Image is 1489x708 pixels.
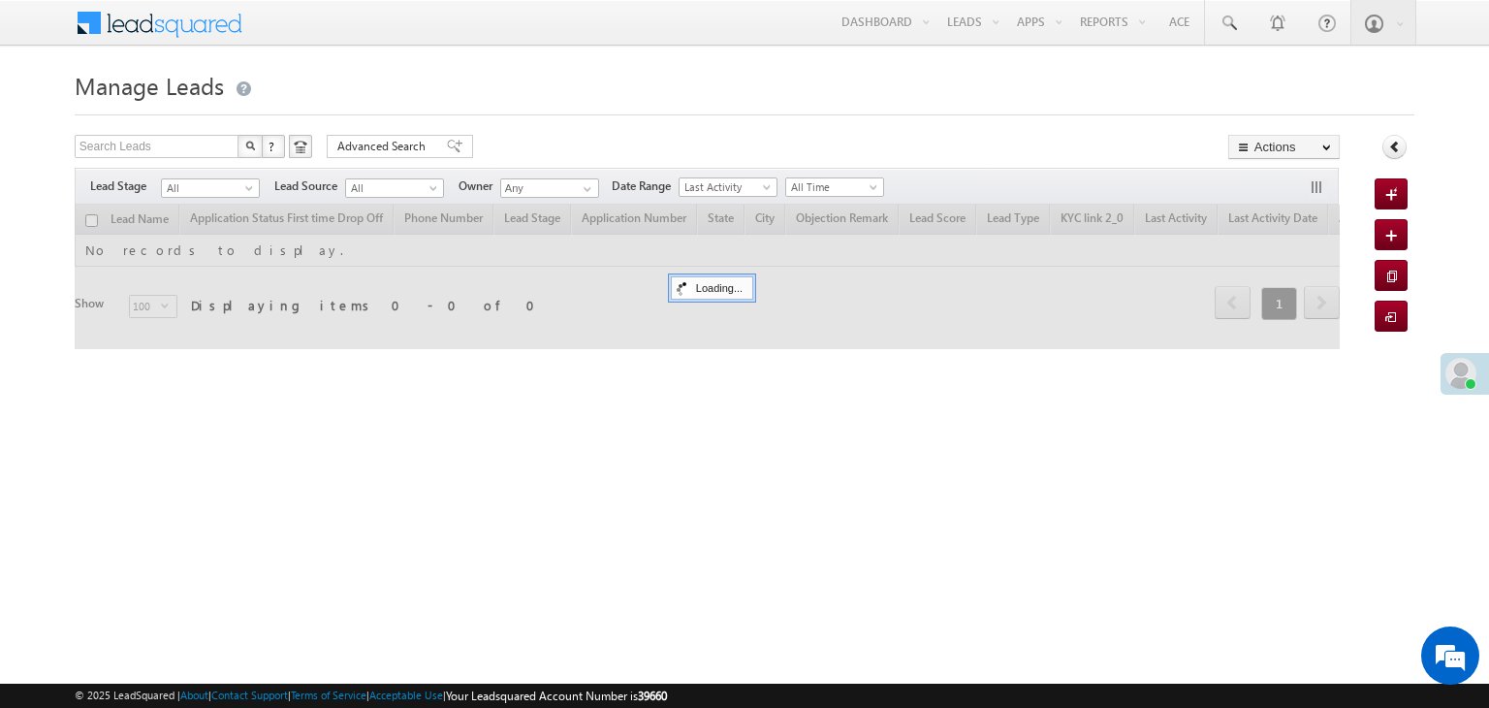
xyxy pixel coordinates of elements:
a: Contact Support [211,689,288,701]
a: Show All Items [573,179,597,199]
a: Acceptable Use [369,689,443,701]
span: All Time [786,178,878,196]
span: All [346,179,438,197]
div: Loading... [671,276,753,300]
span: All [162,179,254,197]
a: All Time [785,177,884,197]
span: 39660 [638,689,667,703]
button: Actions [1228,135,1340,159]
a: About [180,689,208,701]
span: ? [269,138,277,154]
span: Lead Stage [90,177,161,195]
img: Search [245,141,255,150]
a: All [345,178,444,198]
a: Last Activity [679,177,777,197]
span: Lead Source [274,177,345,195]
span: Owner [459,177,500,195]
span: Your Leadsquared Account Number is [446,689,667,703]
span: Manage Leads [75,70,224,101]
span: Advanced Search [337,138,431,155]
span: © 2025 LeadSquared | | | | | [75,687,667,705]
span: Last Activity [680,178,772,196]
a: All [161,178,260,198]
a: Terms of Service [291,689,366,701]
span: Date Range [612,177,679,195]
input: Type to Search [500,178,599,198]
button: ? [262,135,285,158]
